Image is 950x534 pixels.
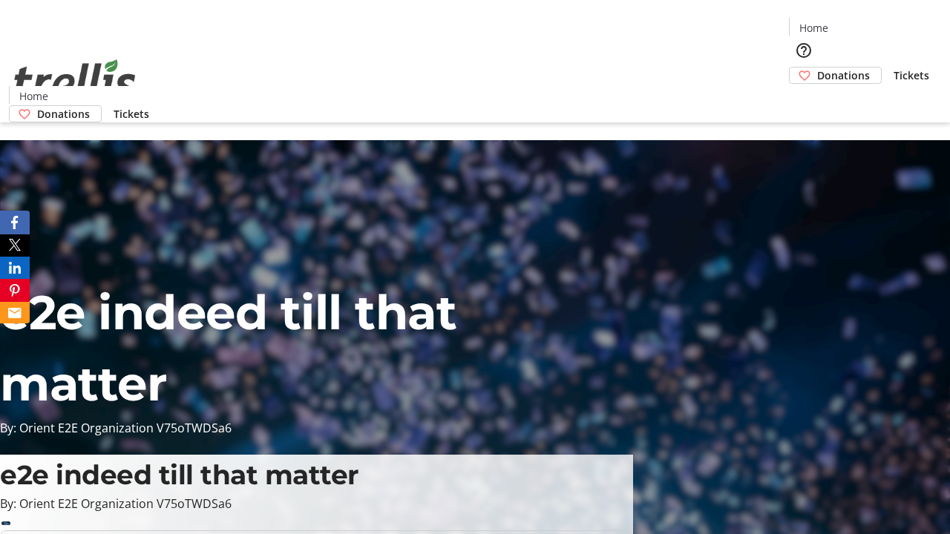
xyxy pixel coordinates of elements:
a: Home [10,88,57,104]
span: Home [19,88,48,104]
button: Help [789,36,819,65]
span: Donations [37,106,90,122]
button: Cart [789,84,819,113]
span: Tickets [114,106,149,122]
span: Tickets [894,67,929,83]
span: Home [799,20,828,36]
span: Donations [817,67,870,83]
img: Orient E2E Organization V75oTWDSa6's Logo [9,43,141,117]
a: Donations [789,67,882,84]
a: Donations [9,105,102,122]
a: Tickets [102,106,161,122]
a: Home [790,20,837,36]
a: Tickets [882,67,941,83]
